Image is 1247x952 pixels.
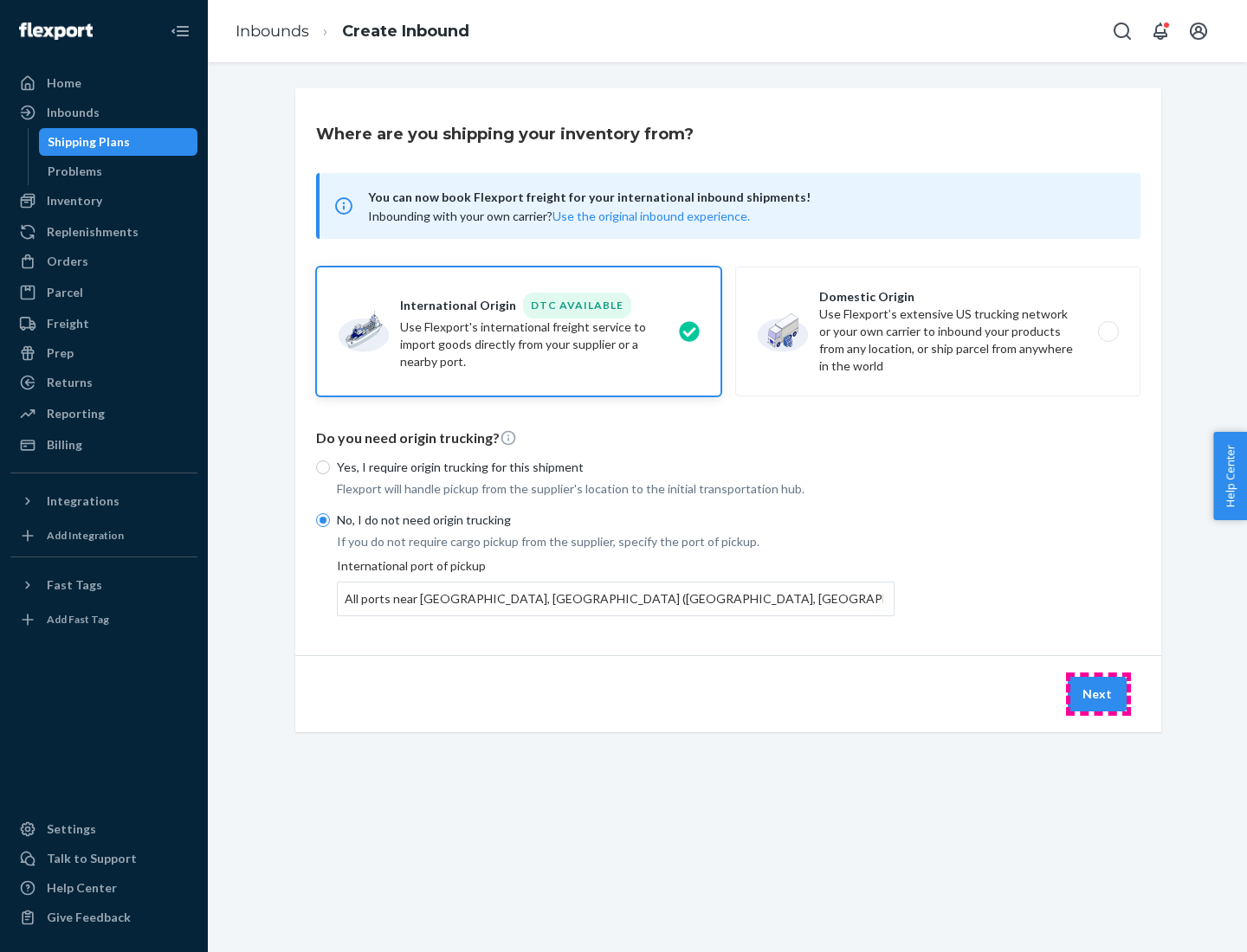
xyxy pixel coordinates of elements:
[337,557,895,616] div: International port of pickup
[10,339,197,367] a: Prep
[47,879,117,897] div: Help Center
[47,492,120,510] div: Integrations
[10,571,197,599] button: Fast Tags
[47,612,109,627] div: Add Fast Tag
[10,815,197,843] a: Settings
[10,218,197,246] a: Replenishments
[316,460,330,474] input: Yes, I require origin trucking for this shipment
[47,74,81,92] div: Home
[47,284,83,301] div: Parcel
[48,133,130,151] div: Shipping Plans
[10,431,197,459] a: Billing
[47,192,102,209] div: Inventory
[47,374,93,391] div: Returns
[1213,432,1247,520] button: Help Center
[47,253,88,270] div: Orders
[337,480,895,498] p: Flexport will handle pickup from the supplier's location to the initial transportation hub.
[47,436,82,453] div: Billing
[342,22,469,41] a: Create Inbound
[1068,677,1127,711] button: Next
[10,248,197,275] a: Orders
[1143,14,1178,48] button: Open notifications
[1181,14,1216,48] button: Open account menu
[337,511,895,529] p: No, I do not need origin trucking
[10,99,197,126] a: Inbounds
[316,513,330,527] input: No, I do not need origin trucking
[163,14,197,48] button: Close Navigation
[337,533,895,550] p: If you do not require cargo pickup from the supplier, specify the port of pickup.
[10,400,197,428] a: Reporting
[316,428,1140,448] p: Do you need origin trucking?
[368,187,1120,208] span: You can now book Flexport freight for your international inbound shipments!
[368,209,750,223] span: Inbounding with your own carrier?
[47,820,96,838] div: Settings
[47,909,131,926] div: Give Feedback
[47,315,89,332] div: Freight
[19,23,93,40] img: Flexport logo
[10,845,197,872] a: Talk to Support
[236,22,309,41] a: Inbounds
[10,522,197,550] a: Add Integration
[10,606,197,634] a: Add Fast Tag
[10,904,197,931] button: Give Feedback
[10,369,197,396] a: Returns
[10,187,197,215] a: Inventory
[10,279,197,306] a: Parcel
[10,487,197,515] button: Integrations
[47,576,102,594] div: Fast Tags
[316,123,694,145] h3: Where are you shipping your inventory from?
[48,163,102,180] div: Problems
[10,310,197,338] a: Freight
[337,459,895,476] p: Yes, I require origin trucking for this shipment
[222,6,483,57] ol: breadcrumbs
[10,69,197,97] a: Home
[47,104,100,121] div: Inbounds
[47,850,137,867] div: Talk to Support
[47,223,139,241] div: Replenishments
[47,344,74,362] div: Prep
[47,405,105,422] div: Reporting
[39,128,198,156] a: Shipping Plans
[47,528,124,543] div: Add Integration
[10,874,197,902] a: Help Center
[552,208,750,225] button: Use the original inbound experience.
[39,158,198,185] a: Problems
[1105,14,1140,48] button: Open Search Box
